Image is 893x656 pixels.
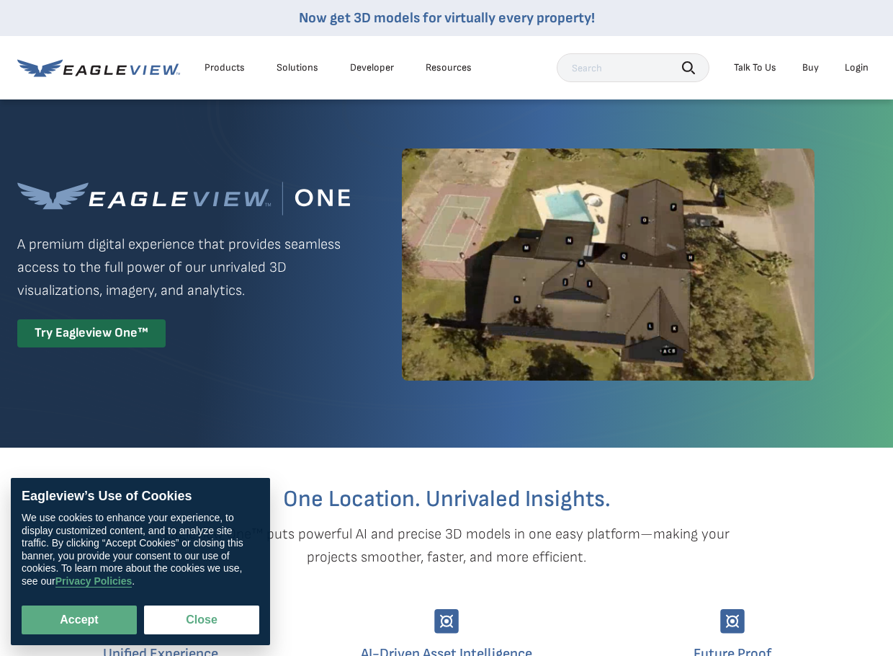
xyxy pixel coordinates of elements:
p: Eagleview One™ puts powerful AI and precise 3D models in one easy platform—making your projects s... [138,523,755,569]
button: Close [144,606,259,634]
div: Talk To Us [734,61,776,74]
div: Resources [426,61,472,74]
div: Login [845,61,869,74]
div: Solutions [277,61,318,74]
a: Now get 3D models for virtually every property! [299,9,595,27]
p: A premium digital experience that provides seamless access to the full power of our unrivaled 3D ... [17,233,350,302]
img: Eagleview One™ [17,182,350,216]
img: Group-9744.svg [720,609,745,634]
div: Products [205,61,245,74]
h2: One Location. Unrivaled Insights. [28,488,865,511]
input: Search [557,53,709,82]
a: Developer [350,61,394,74]
div: Eagleview’s Use of Cookies [22,489,259,505]
div: We use cookies to enhance your experience, to display customized content, and to analyze site tra... [22,512,259,588]
div: Try Eagleview One™ [17,319,166,347]
a: Buy [802,61,819,74]
a: Privacy Policies [55,575,133,588]
button: Accept [22,606,137,634]
img: Group-9744.svg [434,609,459,634]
